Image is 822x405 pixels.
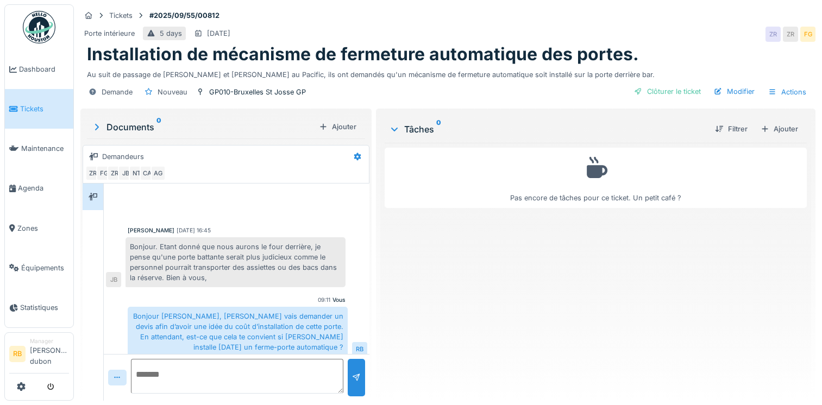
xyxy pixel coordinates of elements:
[630,84,705,99] div: Clôturer le ticket
[158,87,187,97] div: Nouveau
[9,337,69,374] a: RB Manager[PERSON_NAME] dubon
[5,248,73,288] a: Équipements
[145,10,224,21] strong: #2025/09/55/00812
[756,122,802,136] div: Ajouter
[21,263,69,273] span: Équipements
[763,84,811,100] div: Actions
[9,346,26,362] li: RB
[5,49,73,89] a: Dashboard
[5,129,73,168] a: Maintenance
[783,27,798,42] div: ZR
[20,104,69,114] span: Tickets
[23,11,55,43] img: Badge_color-CXgf-gQk.svg
[85,166,101,181] div: ZR
[91,121,315,134] div: Documents
[128,226,174,235] div: [PERSON_NAME]
[5,168,73,208] a: Agenda
[87,44,639,65] h1: Installation de mécanisme de fermeture automatique des portes.
[128,307,348,357] div: Bonjour [PERSON_NAME], [PERSON_NAME] vais demander un devis afin d’avoir une idée du coût d’insta...
[150,166,166,181] div: AG
[177,226,211,235] div: [DATE] 16:45
[711,122,752,136] div: Filtrer
[436,123,441,136] sup: 0
[389,123,706,136] div: Tâches
[5,89,73,129] a: Tickets
[17,223,69,233] span: Zones
[87,65,809,80] div: Au suit de passage de [PERSON_NAME] et [PERSON_NAME] au Pacific, ils ont demandés qu'un mécanisme...
[315,119,361,134] div: Ajouter
[318,296,330,304] div: 09:11
[352,342,367,357] div: RB
[20,302,69,313] span: Statistiques
[126,237,346,288] div: Bonjour. Etant donné que nous aurons le four derrière, je pense qu'une porte battante serait plus...
[156,121,161,134] sup: 0
[800,27,815,42] div: FG
[5,208,73,248] a: Zones
[18,183,69,193] span: Agenda
[30,337,69,345] div: Manager
[140,166,155,181] div: CA
[30,337,69,371] li: [PERSON_NAME] dubon
[84,28,135,39] div: Porte intérieure
[209,87,306,97] div: GP010-Bruxelles St Josse GP
[109,10,133,21] div: Tickets
[160,28,182,39] div: 5 days
[106,272,121,287] div: JB
[102,151,144,162] div: Demandeurs
[102,87,133,97] div: Demande
[392,153,800,203] div: Pas encore de tâches pour ce ticket. Un petit café ?
[710,84,759,99] div: Modifier
[96,166,111,181] div: FG
[107,166,122,181] div: ZR
[5,288,73,327] a: Statistiques
[118,166,133,181] div: JB
[207,28,230,39] div: [DATE]
[765,27,781,42] div: ZR
[21,143,69,154] span: Maintenance
[332,296,346,304] div: Vous
[129,166,144,181] div: NT
[19,64,69,74] span: Dashboard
